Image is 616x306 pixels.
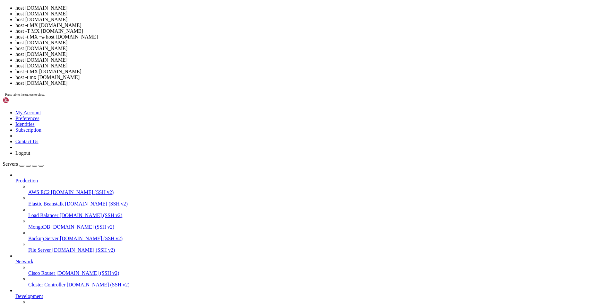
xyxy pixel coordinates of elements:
[3,205,533,210] x-row: root@vps130383:~# ping [DOMAIN_NAME]
[28,230,613,241] li: Backup Server [DOMAIN_NAME] (SSH v2)
[3,270,533,275] x-row: root@vps130383:~# host
[15,121,35,127] a: Identities
[15,139,38,144] a: Contact Us
[3,35,533,41] x-row: [DOMAIN_NAME]. 1800 IN SOA [DOMAIN_NAME]. [DOMAIN_NAME]. 2025091500 3600 1800 1209600 86400
[3,46,533,52] x-row: ;; Query time: 56 msec
[3,221,533,226] x-row: 64 bytes from [DOMAIN_NAME] ([TECHNICAL_ID]): icmp_seq=2 ttl=58 time=9.09 ms
[28,241,613,253] li: File Server [DOMAIN_NAME] (SSH v2)
[3,90,533,95] x-row: ;; global options: +cmd
[5,93,45,96] span: Press tab to insert, esc to close.
[3,215,533,221] x-row: 64 bytes from [DOMAIN_NAME] ([TECHNICAL_ID]): icmp_seq=1 ttl=58 time=9.05 ms
[28,189,50,195] span: AWS EC2
[15,178,613,184] a: Production
[3,52,533,57] x-row: ;; SERVER: [TECHNICAL_ID]([TECHNICAL_ID]) (UDP)
[60,236,123,241] span: [DOMAIN_NAME] (SSH v2)
[15,110,41,115] a: My Account
[15,46,613,51] li: host [DOMAIN_NAME]
[28,207,613,218] li: Load Balancer [DOMAIN_NAME] (SSH v2)
[3,161,44,167] a: Servers
[3,166,533,172] x-row: ;; Query time: 0 msec
[15,63,613,69] li: host [DOMAIN_NAME]
[65,201,128,206] span: [DOMAIN_NAME] (SSH v2)
[15,5,613,11] li: host [DOMAIN_NAME]
[28,276,613,288] li: Cluster Controller [DOMAIN_NAME] (SSH v2)
[3,265,533,270] x-row: [TECHNICAL_ID]
[3,123,533,128] x-row: ;; OPT PSEUDOSECTION:
[3,226,533,232] x-row: ^C64 bytes from [URL]: icmp_seq=3 ttl=58 time=9.16 ms
[3,74,533,79] x-row: root@vps130383:~# dig CNAME [DOMAIN_NAME] @[DOMAIN_NAME]
[28,213,613,218] a: Load Balancer [DOMAIN_NAME] (SSH v2)
[15,57,613,63] li: host [DOMAIN_NAME]
[3,97,39,103] img: Shellngn
[28,282,613,288] a: Cluster Controller [DOMAIN_NAME] (SSH v2)
[3,3,533,8] x-row: ;; OPT PSEUDOSECTION:
[51,224,114,230] span: [DOMAIN_NAME] (SSH v2)
[28,184,613,195] li: AWS EC2 [DOMAIN_NAME] (SSH v2)
[28,224,50,230] span: MongoDB
[15,74,613,80] li: host -t mx [DOMAIN_NAME]
[52,247,115,253] span: [DOMAIN_NAME] (SSH v2)
[15,51,613,57] li: host [DOMAIN_NAME]
[15,127,41,133] a: Subscription
[15,80,613,86] li: host [DOMAIN_NAME]
[3,194,533,199] x-row: root@vps130383:~# dig CNAME [DOMAIN_NAME] @[DOMAIN_NAME] +short
[15,40,613,46] li: host [DOMAIN_NAME]
[28,265,613,276] li: Cisco Router [DOMAIN_NAME] (SSH v2)
[28,218,613,230] li: MongoDB [DOMAIN_NAME] (SSH v2)
[56,270,119,276] span: [DOMAIN_NAME] (SSH v2)
[3,243,533,248] x-row: 3 packets transmitted, 3 received, 0% packet loss, time 2002ms
[3,237,533,243] x-row: --- [DOMAIN_NAME] ping statistics ---
[15,22,613,28] li: host -t MX [DOMAIN_NAME]
[28,195,613,207] li: Elastic Beanstalk [DOMAIN_NAME] (SSH v2)
[3,57,533,63] x-row: ;; WHEN: [DATE]
[15,293,43,299] span: Development
[3,8,533,13] x-row: ; EDNS: version: 0, flags:; udp: 512
[3,183,533,188] x-row: ;; MSG SIZE rcvd: 110
[3,150,533,155] x-row: ;; AUTHORITY SECTION:
[28,201,64,206] span: Elastic Beanstalk
[3,210,533,215] x-row: PING [DOMAIN_NAME] ([TECHNICAL_ID]) 56(84) bytes of data.
[3,101,533,106] x-row: ;; ->>HEADER<<- opcode: QUERY, status: NOERROR, id: 2747
[3,84,533,90] x-row: ; <<>> DiG 9.18.30-0ubuntu0.22.04.2-Ubuntu <<>> CNAME [DOMAIN_NAME] @[DOMAIN_NAME]
[28,236,59,241] span: Backup Server
[28,224,613,230] a: MongoDB [DOMAIN_NAME] (SSH v2)
[3,134,533,139] x-row: ;; QUESTION SECTION:
[15,253,613,288] li: Network
[28,236,613,241] a: Backup Server [DOMAIN_NAME] (SSH v2)
[28,270,613,276] a: Cisco Router [DOMAIN_NAME] (SSH v2)
[51,189,114,195] span: [DOMAIN_NAME] (SSH v2)
[15,259,613,265] a: Network
[3,128,533,134] x-row: ; EDNS: version: 0, flags:; udp: 1232
[15,28,613,34] li: host -T MX [DOMAIN_NAME]
[28,247,613,253] a: File Server [DOMAIN_NAME] (SSH v2)
[15,17,613,22] li: host [DOMAIN_NAME]
[15,116,39,121] a: Preferences
[3,139,533,144] x-row: ;[DOMAIN_NAME]. IN [GEOGRAPHIC_DATA]
[3,63,533,68] x-row: ;; MSG SIZE rcvd: 110
[3,161,18,167] span: Servers
[3,177,533,183] x-row: ;; WHEN: [DATE]
[28,270,55,276] span: Cisco Router
[28,247,51,253] span: File Server
[15,259,33,264] span: Network
[3,172,533,177] x-row: ;; SERVER: [TECHNICAL_ID]([DOMAIN_NAME]) (UDP)
[15,11,613,17] li: host [DOMAIN_NAME]
[3,19,533,24] x-row: ;[DOMAIN_NAME]. IN [GEOGRAPHIC_DATA]
[15,34,613,40] li: host -t MX ~# host [DOMAIN_NAME]
[3,254,533,259] x-row: root@vps130383:~# dig [DOMAIN_NAME] A +short
[3,30,533,35] x-row: ;; AUTHORITY SECTION:
[15,69,613,74] li: host -t MX [DOMAIN_NAME]
[28,282,65,287] span: Cluster Controller
[3,95,533,101] x-row: ;; Got answer:
[3,155,533,161] x-row: [DOMAIN_NAME]. 86400 IN SOA [DOMAIN_NAME]. [DOMAIN_NAME]. 2025091500 3600 1800 1209600 86400
[3,106,533,112] x-row: ;; flags: qr aa rd; QUERY: 1, ANSWER: 0, AUTHORITY: 1, ADDITIONAL: 1
[28,189,613,195] a: AWS EC2 [DOMAIN_NAME] (SSH v2)
[3,112,533,117] x-row: ;; WARNING: recursion requested but not available
[15,178,38,183] span: Production
[15,293,613,299] a: Development
[15,150,30,156] a: Logout
[62,270,64,275] div: (22, 49)
[15,172,613,253] li: Production
[3,248,533,254] x-row: rtt min/avg/max/mdev = 9.048/9.097/9.155/0.044 ms
[28,213,58,218] span: Load Balancer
